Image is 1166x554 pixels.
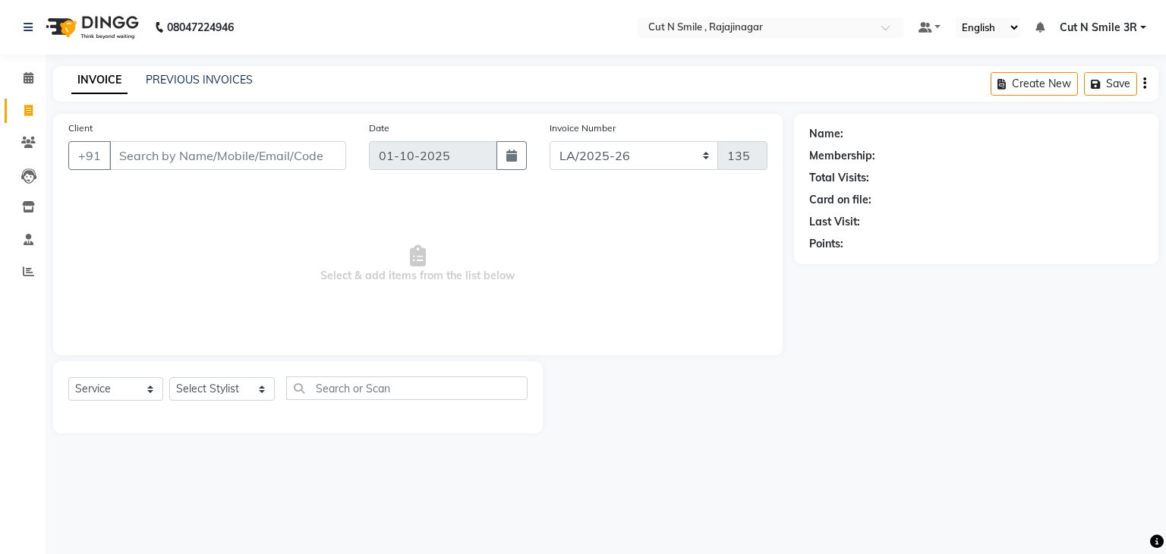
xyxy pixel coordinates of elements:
[550,121,616,135] label: Invoice Number
[1084,72,1137,96] button: Save
[1060,20,1137,36] span: Cut N Smile 3R
[39,6,143,49] img: logo
[146,73,253,87] a: PREVIOUS INVOICES
[809,214,860,230] div: Last Visit:
[809,170,869,186] div: Total Visits:
[71,67,128,94] a: INVOICE
[991,72,1078,96] button: Create New
[809,148,875,164] div: Membership:
[369,121,389,135] label: Date
[167,6,234,49] b: 08047224946
[809,236,843,252] div: Points:
[109,141,346,170] input: Search by Name/Mobile/Email/Code
[68,121,93,135] label: Client
[68,141,111,170] button: +91
[809,192,871,208] div: Card on file:
[68,188,767,340] span: Select & add items from the list below
[286,376,528,400] input: Search or Scan
[809,126,843,142] div: Name:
